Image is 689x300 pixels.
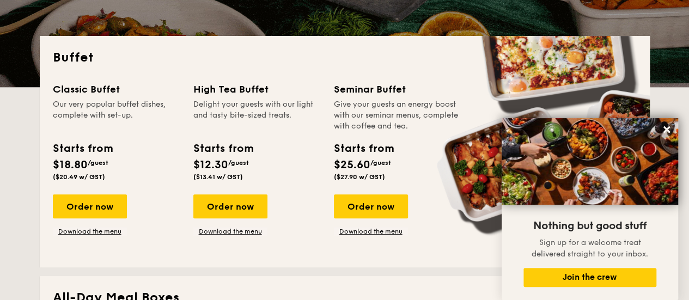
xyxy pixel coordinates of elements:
span: $25.60 [334,158,370,172]
span: Nothing but good stuff [533,219,647,232]
div: Starts from [193,140,253,157]
button: Join the crew [523,268,656,287]
h2: Buffet [53,49,637,66]
a: Download the menu [193,227,267,236]
div: Order now [193,194,267,218]
span: /guest [228,159,249,167]
img: DSC07876-Edit02-Large.jpeg [502,118,678,205]
span: /guest [88,159,108,167]
button: Close [658,121,675,138]
div: Classic Buffet [53,82,180,97]
span: ($27.90 w/ GST) [334,173,385,181]
span: ($13.41 w/ GST) [193,173,243,181]
span: ($20.49 w/ GST) [53,173,105,181]
span: /guest [370,159,391,167]
a: Download the menu [334,227,408,236]
div: Order now [53,194,127,218]
div: Give your guests an energy boost with our seminar menus, complete with coffee and tea. [334,99,461,132]
div: Our very popular buffet dishes, complete with set-up. [53,99,180,132]
div: High Tea Buffet [193,82,321,97]
span: $18.80 [53,158,88,172]
div: Seminar Buffet [334,82,461,97]
div: Starts from [53,140,112,157]
a: Download the menu [53,227,127,236]
div: Order now [334,194,408,218]
div: Delight your guests with our light and tasty bite-sized treats. [193,99,321,132]
span: $12.30 [193,158,228,172]
div: Starts from [334,140,393,157]
span: Sign up for a welcome treat delivered straight to your inbox. [532,238,648,259]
